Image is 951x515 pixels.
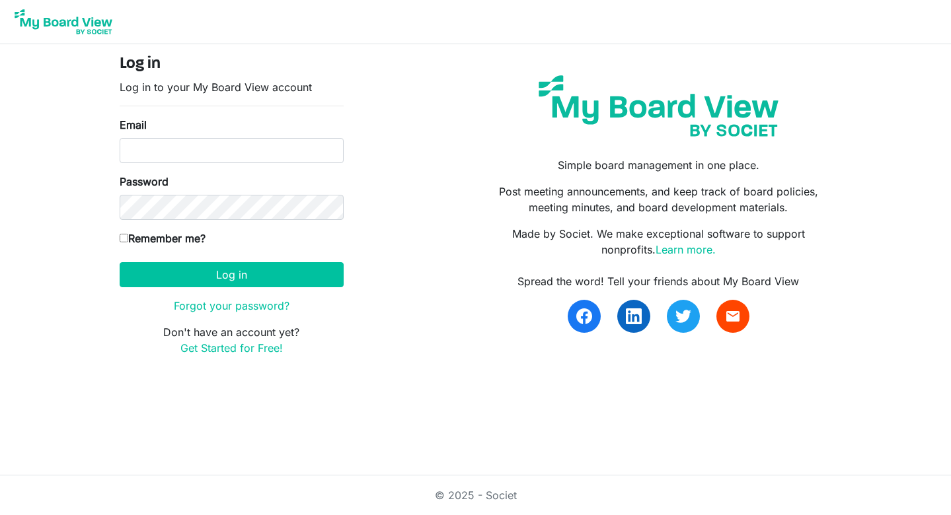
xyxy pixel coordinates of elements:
label: Remember me? [120,230,206,246]
p: Made by Societ. We make exceptional software to support nonprofits. [485,226,831,257]
p: Don't have an account yet? [120,324,344,356]
img: twitter.svg [675,308,691,324]
img: facebook.svg [576,308,592,324]
img: My Board View Logo [11,5,116,38]
span: email [725,308,741,324]
img: my-board-view-societ.svg [529,65,788,147]
a: Forgot your password? [174,299,289,312]
img: linkedin.svg [626,308,642,324]
a: Learn more. [656,243,716,256]
button: Log in [120,262,344,287]
label: Password [120,174,169,189]
p: Post meeting announcements, and keep track of board policies, meeting minutes, and board developm... [485,184,831,215]
div: Spread the word! Tell your friends about My Board View [485,273,831,289]
a: Get Started for Free! [180,341,283,355]
a: email [716,300,749,333]
h4: Log in [120,55,344,74]
label: Email [120,117,147,133]
input: Remember me? [120,234,128,242]
a: © 2025 - Societ [435,489,517,502]
p: Simple board management in one place. [485,157,831,173]
p: Log in to your My Board View account [120,79,344,95]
